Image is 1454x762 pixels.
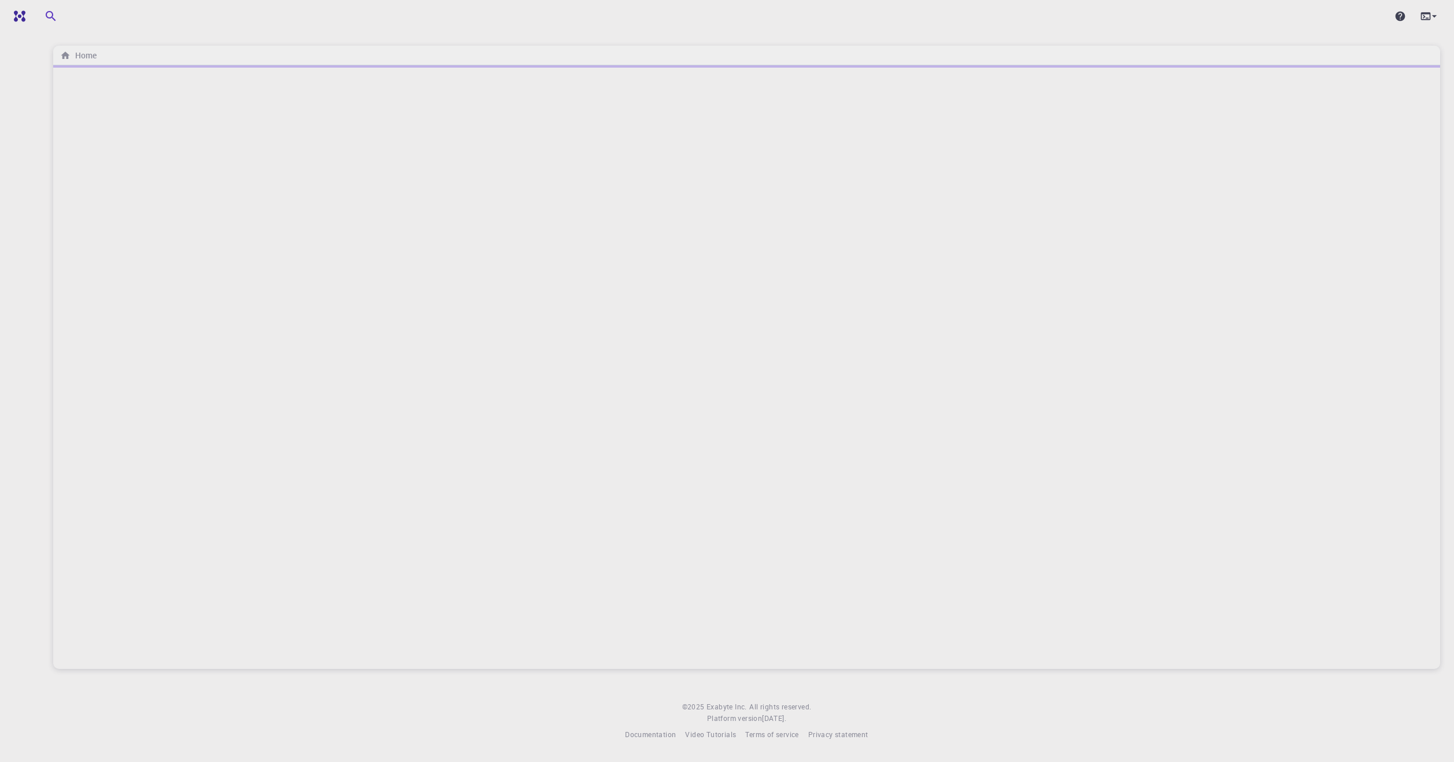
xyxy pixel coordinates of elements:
[682,701,706,713] span: © 2025
[625,729,676,741] a: Documentation
[762,713,786,724] a: [DATE].
[745,730,798,739] span: Terms of service
[685,729,736,741] a: Video Tutorials
[71,49,97,62] h6: Home
[808,729,868,741] a: Privacy statement
[685,730,736,739] span: Video Tutorials
[9,10,25,22] img: logo
[58,49,99,62] nav: breadcrumb
[749,701,811,713] span: All rights reserved.
[625,730,676,739] span: Documentation
[808,730,868,739] span: Privacy statement
[706,701,747,713] a: Exabyte Inc.
[707,713,762,724] span: Platform version
[706,702,747,711] span: Exabyte Inc.
[745,729,798,741] a: Terms of service
[762,713,786,723] span: [DATE] .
